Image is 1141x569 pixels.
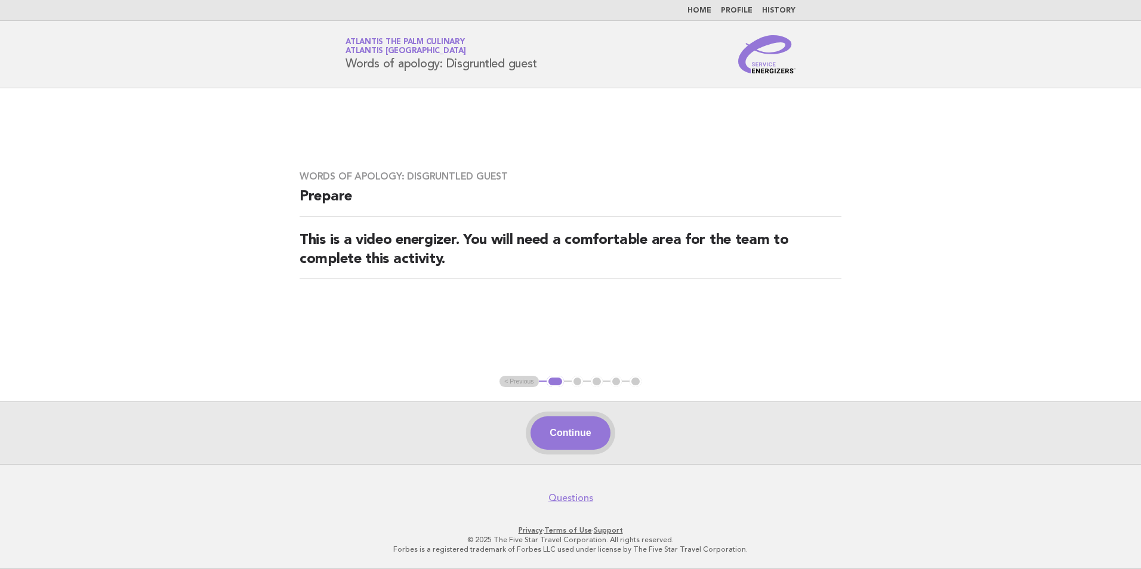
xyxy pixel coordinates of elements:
a: Terms of Use [544,526,592,534]
img: Service Energizers [738,35,795,73]
h1: Words of apology: Disgruntled guest [346,39,536,70]
p: · · [205,525,936,535]
a: Atlantis The Palm CulinaryAtlantis [GEOGRAPHIC_DATA] [346,38,466,55]
h2: Prepare [300,187,841,217]
a: Support [594,526,623,534]
a: Questions [548,492,593,504]
span: Atlantis [GEOGRAPHIC_DATA] [346,48,466,55]
h2: This is a video energizer. You will need a comfortable area for the team to complete this activity. [300,231,841,279]
a: Profile [721,7,753,14]
button: 1 [547,376,564,388]
button: Continue [531,416,610,450]
a: Home [687,7,711,14]
a: Privacy [519,526,542,534]
a: History [762,7,795,14]
h3: Words of apology: Disgruntled guest [300,171,841,183]
p: Forbes is a registered trademark of Forbes LLC used under license by The Five Star Travel Corpora... [205,545,936,554]
p: © 2025 The Five Star Travel Corporation. All rights reserved. [205,535,936,545]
